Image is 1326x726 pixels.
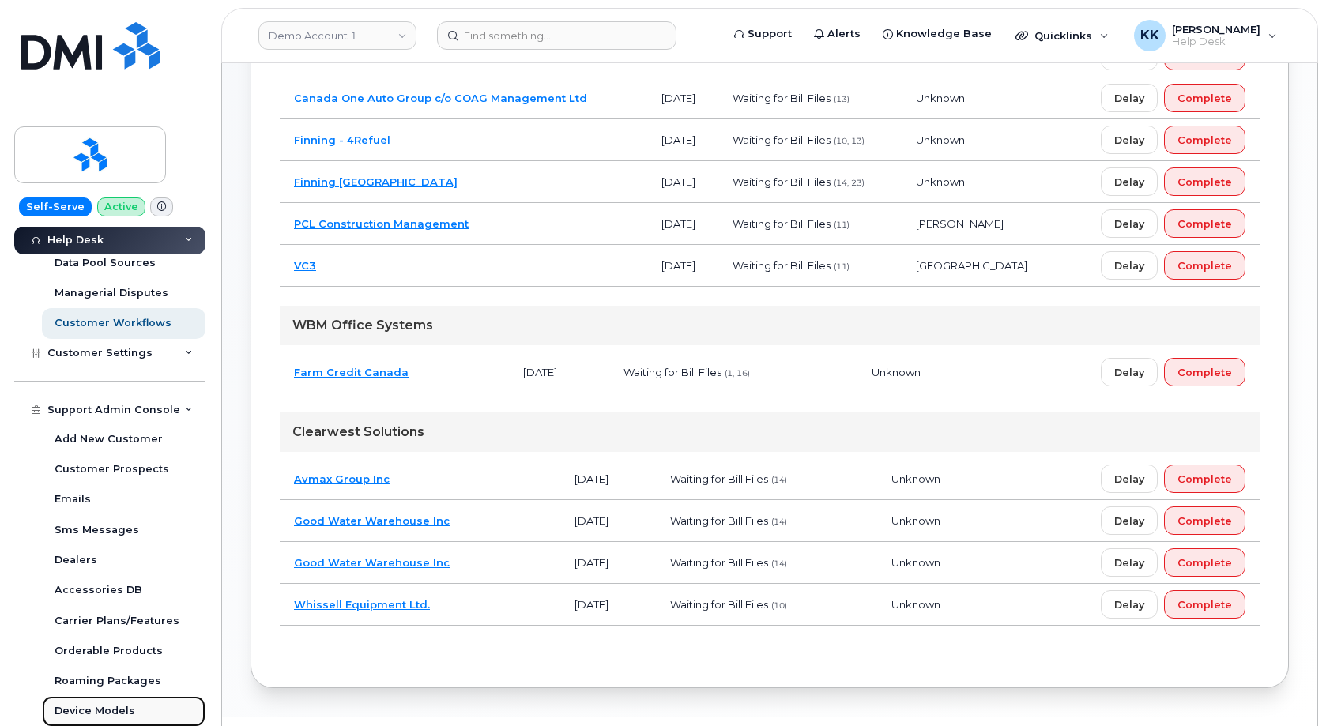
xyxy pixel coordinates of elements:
span: Knowledge Base [896,26,992,42]
a: PCL Construction Management [294,217,469,230]
div: WBM Office Systems [280,306,1260,345]
button: Complete [1164,465,1245,493]
span: Complete [1177,597,1232,612]
td: [DATE] [560,542,655,584]
span: Complete [1177,91,1232,106]
a: VC3 [294,259,316,272]
span: Unknown [891,556,940,569]
td: [DATE] [560,500,655,542]
span: Delay [1114,91,1144,106]
button: Complete [1164,251,1245,280]
span: Delay [1114,258,1144,273]
a: Finning - 4Refuel [294,134,390,146]
td: [DATE] [647,119,718,161]
a: Support [723,18,803,50]
a: Alerts [803,18,872,50]
td: [DATE] [560,584,655,626]
span: Waiting for Bill Files [670,556,768,569]
span: Alerts [827,26,861,42]
td: [DATE] [647,245,718,287]
span: [GEOGRAPHIC_DATA] [916,259,1027,272]
span: Unknown [891,472,940,485]
button: Complete [1164,167,1245,196]
span: Unknown [916,175,965,188]
button: Delay [1101,126,1158,154]
button: Complete [1164,548,1245,577]
button: Delay [1101,358,1158,386]
a: Canada One Auto Group c/o COAG Management Ltd [294,92,587,104]
span: Complete [1177,216,1232,231]
button: Delay [1101,548,1158,577]
a: Good Water Warehouse Inc [294,514,450,527]
span: Waiting for Bill Files [623,366,721,378]
div: Quicklinks [1004,20,1120,51]
span: Delay [1114,133,1144,148]
span: Waiting for Bill Files [733,134,831,146]
span: Waiting for Bill Files [733,217,831,230]
span: Complete [1177,513,1232,529]
span: Waiting for Bill Files [733,175,831,188]
button: Delay [1101,209,1158,238]
span: (14, 23) [834,178,865,188]
a: Whissell Equipment Ltd. [294,598,430,611]
div: Kristin Kammer-Grossman [1123,20,1288,51]
span: (1, 16) [725,368,750,378]
span: Delay [1114,472,1144,487]
span: Delay [1114,597,1144,612]
button: Delay [1101,251,1158,280]
span: (14) [771,475,787,485]
button: Complete [1164,209,1245,238]
span: Waiting for Bill Files [670,472,768,485]
span: [PERSON_NAME] [916,217,1004,230]
span: (14) [771,559,787,569]
span: Help Desk [1172,36,1260,48]
button: Delay [1101,506,1158,535]
input: Find something... [437,21,676,50]
span: (14) [771,517,787,527]
span: (13) [834,94,849,104]
button: Complete [1164,506,1245,535]
span: Unknown [916,92,965,104]
span: Waiting for Bill Files [733,259,831,272]
a: Demo Account 1 [258,21,416,50]
span: (10, 13) [834,136,865,146]
a: Farm Credit Canada [294,366,409,378]
button: Complete [1164,84,1245,112]
span: Waiting for Bill Files [733,92,831,104]
a: Finning [GEOGRAPHIC_DATA] [294,175,458,188]
span: Unknown [891,514,940,527]
button: Complete [1164,590,1245,619]
span: Unknown [891,598,940,611]
span: Quicklinks [1034,29,1092,42]
span: Unknown [916,134,965,146]
span: Delay [1114,365,1144,380]
button: Delay [1101,167,1158,196]
span: Complete [1177,258,1232,273]
span: Delay [1114,513,1144,529]
span: Unknown [872,366,921,378]
span: Delay [1114,555,1144,570]
button: Complete [1164,358,1245,386]
span: Waiting for Bill Files [670,514,768,527]
span: Complete [1177,472,1232,487]
span: [PERSON_NAME] [1172,23,1260,36]
span: Waiting for Bill Files [670,598,768,611]
td: [DATE] [647,161,718,203]
span: Delay [1114,216,1144,231]
a: Good Water Warehouse Inc [294,556,450,569]
span: (11) [834,220,849,230]
span: (10) [771,600,787,611]
span: Complete [1177,175,1232,190]
td: [DATE] [509,352,609,393]
div: Clearwest Solutions [280,412,1260,452]
span: Complete [1177,133,1232,148]
span: Complete [1177,555,1232,570]
span: Complete [1177,365,1232,380]
a: Knowledge Base [872,18,1003,50]
span: Delay [1114,175,1144,190]
span: KK [1140,26,1159,45]
button: Complete [1164,126,1245,154]
span: Support [748,26,792,42]
td: [DATE] [560,458,655,500]
button: Delay [1101,590,1158,619]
